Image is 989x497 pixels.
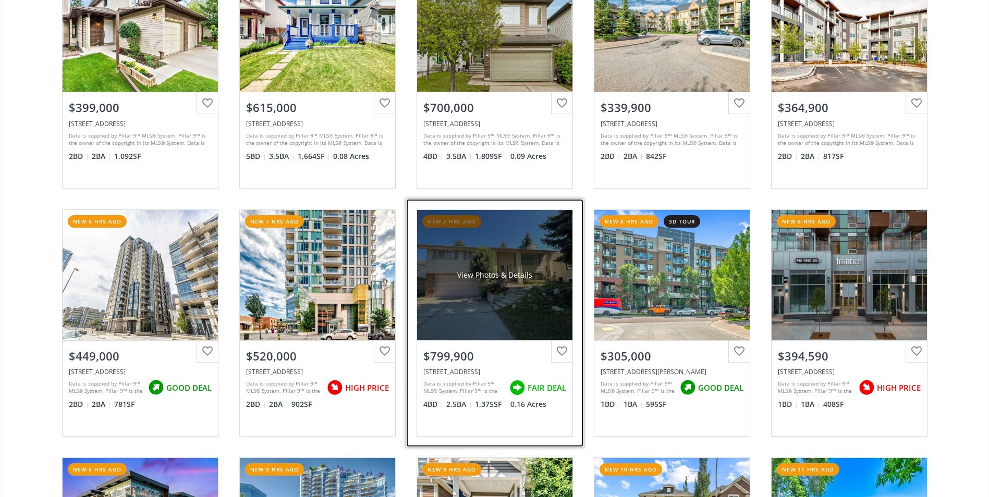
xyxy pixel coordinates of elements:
span: 1 BD [601,399,621,409]
span: 3.5 BA [269,151,295,161]
div: Data is supplied by Pillar 9™ MLS® System. Pillar 9™ is the owner of the copyright in its MLS® Sy... [601,380,675,395]
div: 955 McPherson Road NE #122, Calgary, AB T2E 6V3 [601,367,743,376]
a: new 7 hrs ago$520,000[STREET_ADDRESS]Data is supplied by Pillar 9™ MLS® System. Pillar 9™ is the ... [229,199,406,447]
div: Data is supplied by Pillar 9™ MLS® System. Pillar 9™ is the owner of the copyright in its MLS® Sy... [423,380,504,395]
span: 781 SF [114,399,135,409]
div: 110 18A Street NW #449, Calgary, AB T2N 5G5 [778,367,921,376]
div: $449,000 [69,348,212,364]
span: 5 BD [246,151,266,161]
span: 2 BA [92,151,112,161]
span: GOOD DEAL [698,382,743,393]
div: $520,000 [246,348,389,364]
div: $700,000 [423,100,566,116]
span: 1,375 SF [475,399,508,409]
a: new 8 hrs ago$394,590[STREET_ADDRESS]Data is supplied by Pillar 9™ MLS® System. Pillar 9™ is the ... [761,199,938,447]
div: Data is supplied by Pillar 9™ MLS® System. Pillar 9™ is the owner of the copyright in its MLS® Sy... [778,380,853,395]
div: Data is supplied by Pillar 9™ MLS® System. Pillar 9™ is the owner of the copyright in its MLS® Sy... [69,380,143,395]
div: 681 Savanna Boulevard NE #1416, Calgary, AB T3J5M9 [778,119,921,128]
span: FAIR DEAL [528,382,566,393]
div: Data is supplied by Pillar 9™ MLS® System. Pillar 9™ is the owner of the copyright in its MLS® Sy... [778,132,918,147]
span: 2 BA [92,399,112,409]
img: rating icon [507,377,528,398]
span: 1,092 SF [114,151,141,161]
div: Data is supplied by Pillar 9™ MLS® System. Pillar 9™ is the owner of the copyright in its MLS® Sy... [246,380,322,395]
div: 325 3 Street SE #1701, Calgary, AB T2G 0T9 [69,367,212,376]
div: $394,590 [778,348,921,364]
span: 1,664 SF [298,151,331,161]
span: 3.5 BA [446,151,472,161]
div: $305,000 [601,348,743,364]
div: $615,000 [246,100,389,116]
span: 902 SF [291,399,312,409]
div: Data is supplied by Pillar 9™ MLS® System. Pillar 9™ is the owner of the copyright in its MLS® Sy... [423,132,564,147]
div: 218 Cranwell Bay SE, Calgary, AB T3M 0B2 [423,119,566,128]
div: $399,000 [69,100,212,116]
span: 1 BD [778,399,798,409]
div: 52 Cranfield Link SE #212, Calgary, AB T3M 0N9 [601,119,743,128]
div: 5516 Dalhart Hill NW, Calgary, AB T3A 1S9 [423,367,566,376]
div: Data is supplied by Pillar 9™ MLS® System. Pillar 9™ is the owner of the copyright in its MLS® Sy... [69,132,209,147]
span: 0.08 Acres [333,151,369,161]
span: 2 BD [69,151,89,161]
span: 842 SF [646,151,666,161]
img: rating icon [677,377,698,398]
span: 4 BD [423,399,444,409]
span: 817 SF [823,151,844,161]
span: 1 BA [801,399,821,409]
img: rating icon [856,377,877,398]
span: 1,809 SF [475,151,508,161]
div: Data is supplied by Pillar 9™ MLS® System. Pillar 9™ is the owner of the copyright in its MLS® Sy... [601,132,741,147]
span: 1 BA [624,399,643,409]
div: 32 Taravista Crescent NE, Calgary, AB T3J 4N9 [246,119,389,128]
div: $364,900 [778,100,921,116]
span: 2.5 BA [446,399,472,409]
div: $339,900 [601,100,743,116]
span: 2 BD [69,399,89,409]
span: 2 BA [801,151,821,161]
a: new 8 hrs ago3d tour$305,000[STREET_ADDRESS][PERSON_NAME]Data is supplied by Pillar 9™ MLS® Syste... [583,199,761,447]
span: 2 BA [624,151,643,161]
a: new 7 hrs agoView Photos & Details$799,900[STREET_ADDRESS]Data is supplied by Pillar 9™ MLS® Syst... [406,199,583,447]
img: rating icon [145,377,166,398]
a: new 6 hrs ago$449,000[STREET_ADDRESS]Data is supplied by Pillar 9™ MLS® System. Pillar 9™ is the ... [52,199,229,447]
span: 2 BD [778,151,798,161]
span: 0.09 Acres [510,151,546,161]
div: 62 Cedardale Crescent SW, Calgary, AB T2W 3Z5 [69,119,212,128]
span: 2 BD [246,399,266,409]
div: Data is supplied by Pillar 9™ MLS® System. Pillar 9™ is the owner of the copyright in its MLS® Sy... [246,132,386,147]
span: HIGH PRICE [877,382,921,393]
div: View Photos & Details [457,270,532,280]
img: rating icon [324,377,345,398]
span: 595 SF [646,399,666,409]
span: 0.16 Acres [510,399,546,409]
span: HIGH PRICE [345,382,389,393]
div: $799,900 [423,348,566,364]
span: 4 BD [423,151,444,161]
span: 2 BD [601,151,621,161]
span: 2 BA [269,399,289,409]
span: 408 SF [823,399,844,409]
span: GOOD DEAL [166,382,212,393]
div: 901 10 Avenue SW #2706, Calgary, AB T2R 0B5 [246,367,389,376]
